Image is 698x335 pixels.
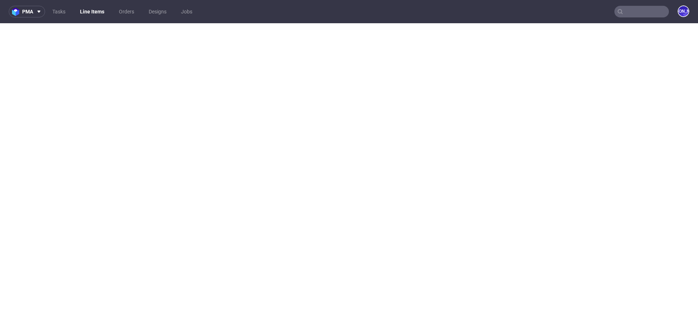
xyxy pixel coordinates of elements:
img: logo [12,8,22,16]
a: Jobs [177,6,197,17]
figcaption: [PERSON_NAME] [678,6,689,16]
a: Line Items [76,6,109,17]
span: pma [22,9,33,14]
a: Orders [115,6,139,17]
a: Designs [144,6,171,17]
button: pma [9,6,45,17]
a: Tasks [48,6,70,17]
